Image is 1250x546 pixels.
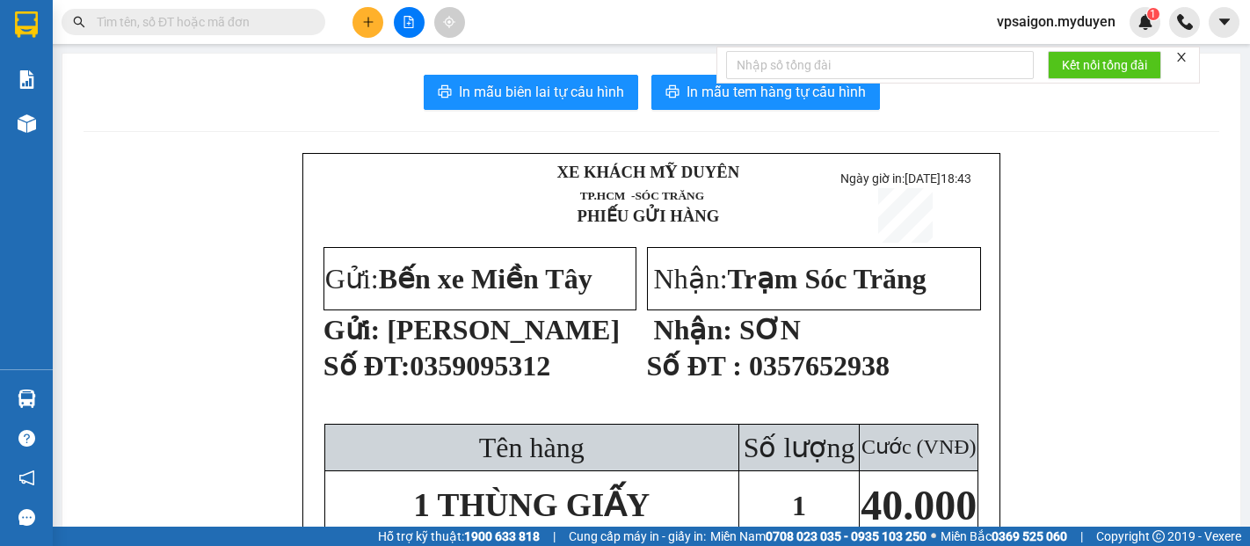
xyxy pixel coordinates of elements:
[1177,14,1193,30] img: phone-icon
[424,75,638,110] button: printerIn mẫu biên lai tự cấu hình
[792,490,806,521] span: 1
[710,527,927,546] span: Miền Nam
[434,7,465,38] button: aim
[379,263,592,295] span: Bến xe Miền Tây
[18,389,36,408] img: warehouse-icon
[553,527,556,546] span: |
[654,314,732,346] strong: Nhận:
[1217,14,1232,30] span: caret-down
[18,114,36,133] img: warehouse-icon
[352,7,383,38] button: plus
[861,482,977,528] span: 40.000
[394,7,425,38] button: file-add
[766,529,927,543] strong: 0708 023 035 - 0935 103 250
[323,350,411,382] span: Số ĐT:
[905,171,971,186] span: [DATE]
[749,350,890,382] span: 0357652938
[1080,527,1083,546] span: |
[983,11,1130,33] span: vpsaigon.myduyen
[647,350,742,382] strong: Số ĐT :
[459,81,624,103] span: In mẫu biên lai tự cấu hình
[464,529,540,543] strong: 1900 633 818
[651,75,880,110] button: printerIn mẫu tem hàng tự cấu hình
[18,509,35,526] span: message
[931,533,936,540] span: ⚪️
[828,171,984,186] p: Ngày giờ in:
[403,16,415,28] span: file-add
[438,84,452,101] span: printer
[739,314,801,346] span: SƠN
[728,263,927,295] span: Trạm Sóc Trăng
[687,81,866,103] span: In mẫu tem hàng tự cấu hình
[15,11,38,38] img: logo-vxr
[992,529,1067,543] strong: 0369 525 060
[654,263,927,295] span: Nhận:
[577,207,719,225] strong: PHIẾU GỬI HÀNG
[1209,7,1239,38] button: caret-down
[387,314,620,346] span: [PERSON_NAME]
[1150,8,1156,20] span: 1
[73,16,85,28] span: search
[97,12,304,32] input: Tìm tên, số ĐT hoặc mã đơn
[443,16,455,28] span: aim
[323,314,380,346] strong: Gửi:
[18,470,35,486] span: notification
[1152,530,1165,542] span: copyright
[18,70,36,89] img: solution-icon
[1137,14,1153,30] img: icon-new-feature
[557,163,740,181] strong: XE KHÁCH MỸ DUYÊN
[1175,51,1188,63] span: close
[580,189,704,202] span: TP.HCM -SÓC TRĂNG
[1048,51,1161,79] button: Kết nối tổng đài
[665,84,680,101] span: printer
[744,432,855,463] span: Số lượng
[325,263,592,295] span: Gửi:
[941,527,1067,546] span: Miền Bắc
[941,171,971,186] span: 18:43
[1062,55,1147,75] span: Kết nối tổng đài
[726,51,1034,79] input: Nhập số tổng đài
[861,435,977,458] span: Cước (VNĐ)
[362,16,374,28] span: plus
[18,430,35,447] span: question-circle
[569,527,706,546] span: Cung cấp máy in - giấy in:
[410,350,550,382] span: 0359095312
[413,487,650,523] span: 1 THÙNG GIẤY
[479,432,585,463] span: Tên hàng
[1147,8,1159,20] sup: 1
[378,527,540,546] span: Hỗ trợ kỹ thuật:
